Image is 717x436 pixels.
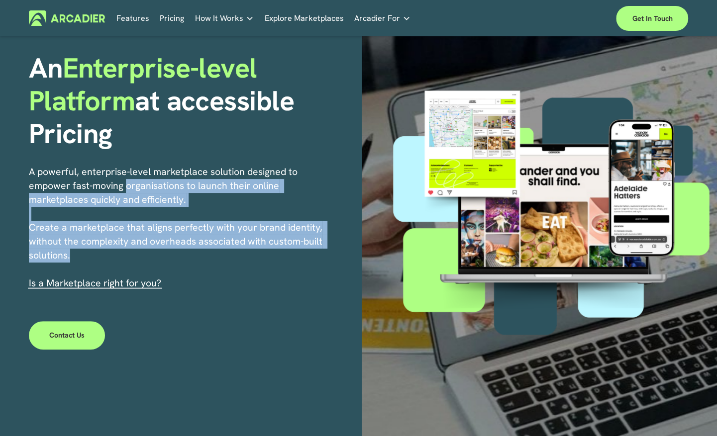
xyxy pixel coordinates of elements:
[354,10,410,26] a: folder dropdown
[29,277,161,289] span: I
[116,10,149,26] a: Features
[195,11,243,25] span: How It Works
[616,6,688,31] a: Get in touch
[29,10,105,26] img: Arcadier
[160,10,184,26] a: Pricing
[29,321,105,349] a: Contact Us
[29,165,327,290] p: A powerful, enterprise-level marketplace solution designed to empower fast-moving organisations t...
[354,11,400,25] span: Arcadier For
[31,277,161,289] a: s a Marketplace right for you?
[264,10,343,26] a: Explore Marketplaces
[667,388,717,436] iframe: Chat Widget
[29,52,355,150] h1: An at accessible Pricing
[29,50,264,119] span: Enterprise-level Platform
[195,10,254,26] a: folder dropdown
